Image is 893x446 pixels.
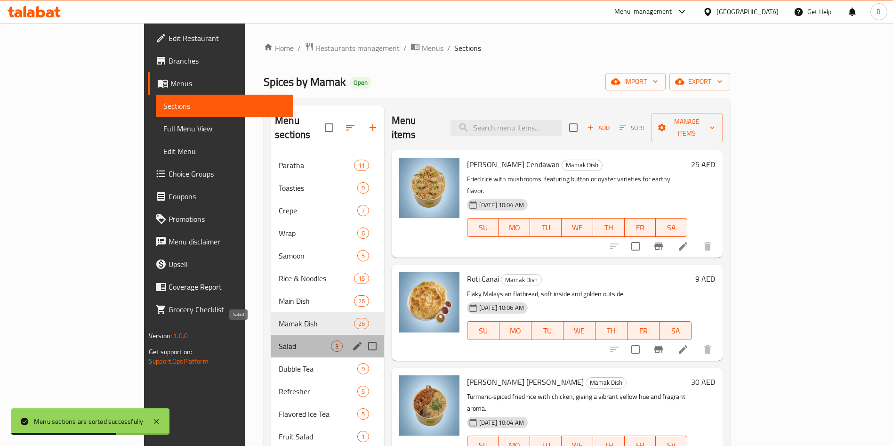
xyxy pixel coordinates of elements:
div: Wrap6 [271,222,384,244]
span: Select to update [626,340,645,359]
span: Sort [619,122,645,133]
li: / [403,42,407,54]
input: search [451,120,562,136]
div: Bubble Tea9 [271,357,384,380]
div: Mamak Dish26 [271,312,384,335]
div: Mamak Dish [501,274,542,285]
div: Menu sections are sorted successfully [34,416,143,427]
span: Fruit Salad [279,431,357,442]
div: Mamak Dish [562,160,603,171]
span: Paratha [279,160,354,171]
button: Branch-specific-item [647,235,670,258]
a: Promotions [148,208,293,230]
div: items [354,160,369,171]
span: Menu disclaimer [169,236,286,247]
button: import [605,73,666,90]
span: 11 [354,161,369,170]
span: Manage items [659,116,715,139]
span: Crepe [279,205,357,216]
button: SU [467,321,499,340]
span: Rice & Noodles [279,273,354,284]
img: Nasi Goreng Ayam Kunyit [399,375,459,436]
span: 26 [354,297,369,306]
div: Menu-management [614,6,672,17]
img: Roti Canai [399,272,459,332]
a: Edit Menu [156,140,293,162]
span: Menus [422,42,443,54]
span: Samoon [279,250,357,261]
a: Menu disclaimer [148,230,293,253]
span: SU [471,221,495,235]
h6: 9 AED [695,272,715,285]
span: Bubble Tea [279,363,357,374]
span: Add item [583,121,613,135]
span: Mamak Dish [279,318,354,329]
span: Open [350,79,371,87]
button: Add section [362,116,384,139]
button: Branch-specific-item [647,338,670,361]
a: Edit Restaurant [148,27,293,49]
a: Menus [410,42,443,54]
span: TU [535,324,560,338]
a: Edit menu item [677,241,689,252]
button: FR [625,218,656,237]
span: Wrap [279,227,357,239]
button: delete [696,235,719,258]
a: Full Menu View [156,117,293,140]
span: import [613,76,658,88]
div: Salad3edit [271,335,384,357]
h2: Menu sections [275,114,325,142]
span: Select all sections [319,118,339,138]
li: / [447,42,451,54]
div: Mamak Dish [586,377,627,389]
span: [DATE] 10:04 AM [475,201,528,210]
span: Mamak Dish [501,275,541,285]
div: items [357,205,369,216]
div: Toasties9 [271,177,384,199]
div: Crepe7 [271,199,384,222]
a: Menus [148,72,293,95]
span: Version: [149,330,172,342]
span: Mamak Dish [586,377,626,388]
button: Manage items [652,113,723,142]
span: 1.0.0 [173,330,188,342]
h6: 30 AED [691,375,715,389]
span: Toasties [279,182,357,194]
span: Flavored Ice Tea [279,408,357,420]
span: Select to update [626,236,645,256]
button: SA [656,218,687,237]
div: items [331,341,343,352]
button: WE [562,218,593,237]
button: delete [696,338,719,361]
p: Flaky Malaysian flatbread, soft inside and golden outside. [467,288,692,300]
div: Flavored Ice Tea5 [271,403,384,425]
span: Restaurants management [316,42,400,54]
a: Choice Groups [148,162,293,185]
button: SU [467,218,499,237]
span: SU [471,324,496,338]
span: R [877,7,881,17]
span: Branches [169,55,286,66]
div: Open [350,77,371,89]
button: TH [595,321,628,340]
span: 1 [358,432,369,441]
span: TH [599,324,624,338]
div: Rice & Noodles15 [271,267,384,290]
a: Sections [156,95,293,117]
button: TH [593,218,625,237]
span: [DATE] 10:06 AM [475,303,528,312]
span: WE [565,221,589,235]
button: TU [530,218,562,237]
span: FR [631,324,656,338]
span: Grocery Checklist [169,304,286,315]
p: Fried rice with mushrooms, featuring button or oyster varieties for earthy flavor. [467,173,687,197]
span: 9 [358,184,369,193]
span: Edit Restaurant [169,32,286,44]
span: Sections [163,100,286,112]
button: FR [628,321,660,340]
span: Add [586,122,611,133]
button: MO [499,321,531,340]
span: Get support on: [149,346,192,358]
span: Edit Menu [163,146,286,157]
